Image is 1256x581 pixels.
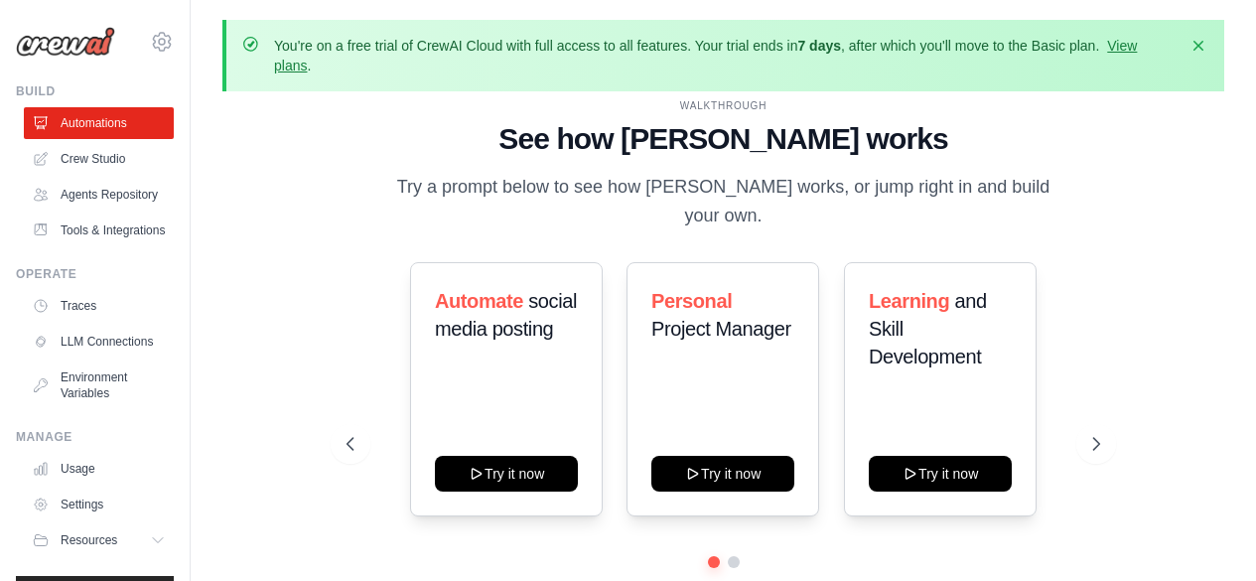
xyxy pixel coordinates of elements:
[24,290,174,322] a: Traces
[869,290,949,312] span: Learning
[24,215,174,246] a: Tools & Integrations
[24,143,174,175] a: Crew Studio
[435,456,578,492] button: Try it now
[390,173,1057,231] p: Try a prompt below to see how [PERSON_NAME] works, or jump right in and build your own.
[24,179,174,211] a: Agents Repository
[869,290,987,367] span: and Skill Development
[16,83,174,99] div: Build
[61,532,117,548] span: Resources
[435,290,523,312] span: Automate
[24,489,174,520] a: Settings
[347,121,1100,157] h1: See how [PERSON_NAME] works
[651,290,732,312] span: Personal
[16,429,174,445] div: Manage
[435,290,577,340] span: social media posting
[24,107,174,139] a: Automations
[651,456,794,492] button: Try it now
[24,326,174,358] a: LLM Connections
[347,98,1100,113] div: WALKTHROUGH
[24,453,174,485] a: Usage
[869,456,1012,492] button: Try it now
[797,38,841,54] strong: 7 days
[24,524,174,556] button: Resources
[24,362,174,409] a: Environment Variables
[651,318,791,340] span: Project Manager
[16,27,115,57] img: Logo
[274,36,1177,75] p: You're on a free trial of CrewAI Cloud with full access to all features. Your trial ends in , aft...
[16,266,174,282] div: Operate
